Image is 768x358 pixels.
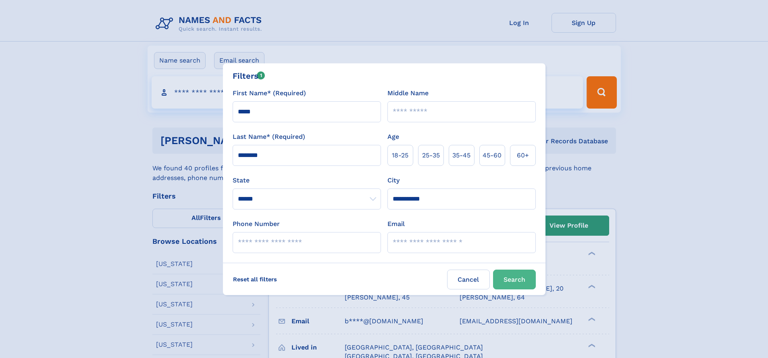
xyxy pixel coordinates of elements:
[387,219,405,229] label: Email
[233,132,305,142] label: Last Name* (Required)
[233,88,306,98] label: First Name* (Required)
[233,176,381,185] label: State
[233,219,280,229] label: Phone Number
[452,151,470,160] span: 35‑45
[447,270,490,289] label: Cancel
[387,176,400,185] label: City
[392,151,408,160] span: 18‑25
[493,270,536,289] button: Search
[387,132,399,142] label: Age
[483,151,502,160] span: 45‑60
[228,270,282,289] label: Reset all filters
[387,88,429,98] label: Middle Name
[422,151,440,160] span: 25‑35
[233,70,265,82] div: Filters
[517,151,529,160] span: 60+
